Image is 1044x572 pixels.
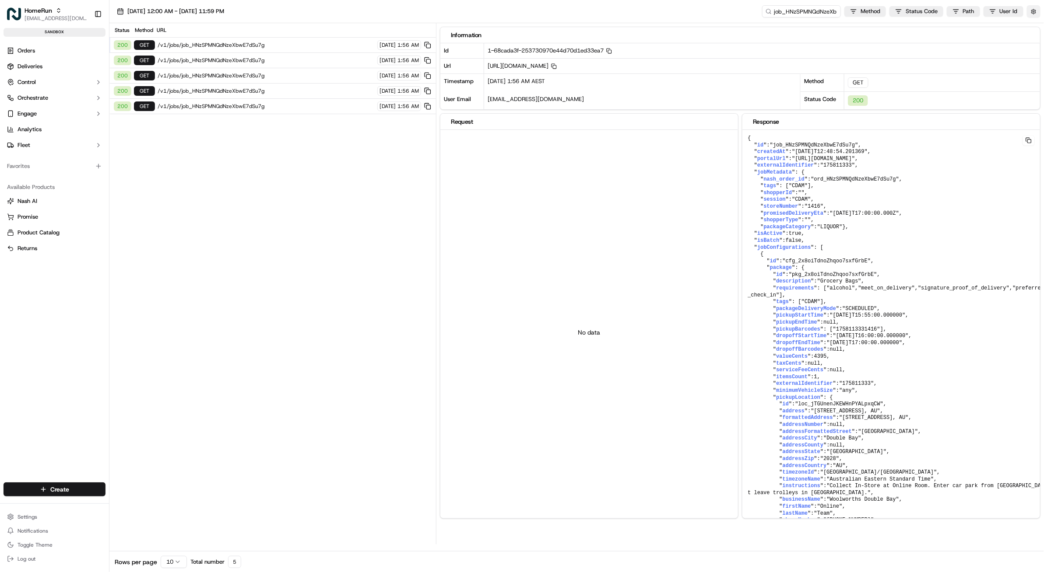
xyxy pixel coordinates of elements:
span: "CDAM" [792,196,811,202]
span: session [763,196,785,202]
button: Fleet [4,138,105,152]
div: User Email [440,92,484,110]
span: "Grocery Bags" [817,278,861,284]
span: "" [805,217,811,223]
div: 5 [228,556,241,568]
span: "2028" [820,456,839,462]
button: Product Catalog [4,226,105,240]
span: "LIQUOR" [817,224,843,230]
div: 200 [114,86,131,96]
button: Create [4,482,105,496]
img: 6896339556228_8d8ce7a9af23287cc65f_72.jpg [18,84,34,99]
span: pickupBarcodes [776,326,820,332]
span: addressFormattedStreet [782,429,851,435]
button: Control [4,75,105,89]
span: null [830,346,842,352]
span: pickupEndTime [776,319,817,325]
span: Create [50,485,69,494]
span: id [782,401,788,407]
button: [EMAIL_ADDRESS][DOMAIN_NAME] [25,15,87,22]
span: taxCents [776,360,801,366]
span: /v1/jobs/job_HNzSPMNQdNzeXbwE7dSu7g [158,57,375,64]
span: User Id [1000,7,1018,15]
div: Start new chat [39,84,144,92]
span: [PERSON_NAME] [27,159,71,166]
div: 200 [848,95,868,106]
span: [URL][DOMAIN_NAME] [488,62,557,70]
a: Returns [7,244,102,252]
button: Notifications [4,525,105,537]
a: Powered byPylon [62,216,106,223]
div: Method [801,73,844,91]
span: Orders [18,47,35,55]
div: 📗 [9,196,16,203]
span: null [830,442,842,448]
div: Timestamp [440,74,484,92]
span: false [786,237,801,244]
span: addressZip [782,456,814,462]
a: Product Catalog [7,229,102,237]
div: Information [451,31,1030,39]
span: "1416" [805,203,823,209]
button: User Id [984,6,1023,17]
span: Deliveries [18,63,42,70]
div: Response [753,117,1030,126]
span: "job_HNzSPMNQdNzeXbwE7dSu7g" [770,142,858,148]
span: "ord_HNzSPMNQdNzeXbwE7dSu7g" [811,176,899,182]
span: Notifications [18,527,48,534]
p: No data [578,328,601,337]
span: /v1/jobs/job_HNzSPMNQdNzeXbwE7dSu7g [158,72,375,79]
span: 1:56 AM [397,57,419,64]
span: Analytics [18,126,42,133]
span: "any" [839,387,855,394]
button: Promise [4,210,105,224]
span: requirements [776,285,814,291]
span: [DATE] [380,87,396,94]
span: shopperId [763,190,792,196]
span: "[STREET_ADDRESS], AU" [811,408,880,414]
a: Deliveries [4,59,105,73]
span: • [73,136,76,143]
button: HomeRunHomeRun[EMAIL_ADDRESS][DOMAIN_NAME] [4,3,91,24]
span: "[STREET_ADDRESS], AU" [839,415,908,421]
span: id [757,142,763,148]
span: Orchestrate [18,94,48,102]
div: GET [134,101,155,111]
button: Status Code [889,6,943,17]
button: HomeRun [25,6,52,15]
span: 1 [814,374,817,380]
div: 200 [114,40,131,50]
span: package [770,265,792,271]
button: Log out [4,553,105,565]
img: HomeRun [7,7,21,21]
img: 1736555255976-a54dd68f-1ca7-489b-9aae-adbdc363a1c4 [18,136,25,143]
span: instructions [782,483,820,489]
span: portalUrl [757,156,786,162]
span: Control [18,78,36,86]
div: Favorites [4,159,105,173]
span: "175811333" [820,162,855,168]
img: Masood Aslam [9,151,23,165]
span: API Documentation [83,195,141,204]
span: nash_order_id [763,176,805,182]
span: [DATE] [380,42,396,49]
span: description [776,278,811,284]
a: Promise [7,213,102,221]
span: "" [798,190,804,196]
span: "[DATE]T16:00:00.000000" [833,333,909,339]
span: timezoneName [782,476,820,482]
div: sandbox [4,28,105,37]
span: address [782,408,804,414]
span: itemsCount [776,374,808,380]
span: "[DATE]T15:55:00.000000" [830,312,905,318]
span: "[DATE]T17:00:00.000Z" [830,210,899,216]
span: serviceFeeCents [776,367,823,373]
span: Knowledge Base [18,195,67,204]
span: "Online" [817,503,843,509]
span: id [776,272,782,278]
span: "loc_jTGUnenJKEWHnPYALpxqCW" [795,401,883,407]
span: 1-68cada3f-253730970e44d70d1ed33ea7 [488,47,612,54]
span: dropoffEndTime [776,340,820,346]
div: 200 [114,71,131,80]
